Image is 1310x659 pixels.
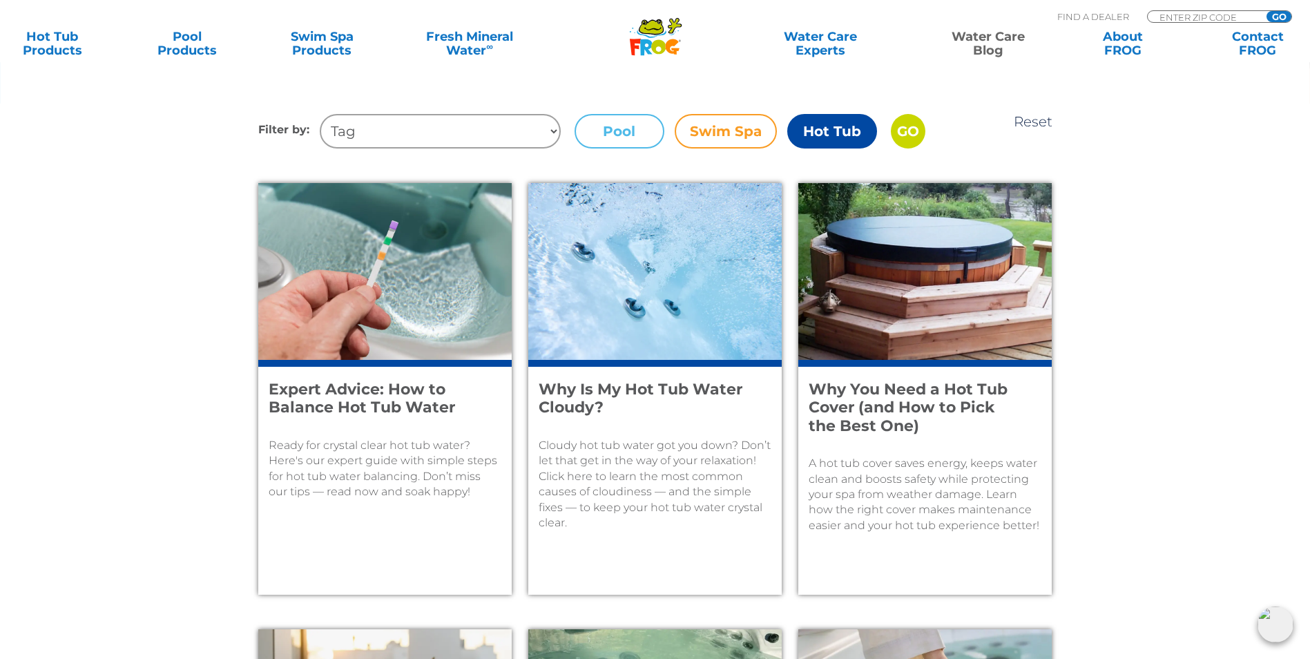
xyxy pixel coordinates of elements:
a: Water CareBlog [936,30,1041,57]
a: Swim SpaProducts [269,30,374,57]
a: Reset [1014,113,1052,130]
input: GO [891,114,925,149]
img: A female's hand dips a test strip into a hot tub. [258,183,512,360]
label: Pool [575,114,664,149]
a: PoolProducts [135,30,240,57]
sup: ∞ [486,41,493,52]
a: Fresh MineralWater∞ [404,30,535,57]
h4: Filter by: [258,114,320,149]
a: ContactFROG [1205,30,1310,57]
input: GO [1266,11,1291,22]
p: Find A Dealer [1057,10,1129,23]
h4: Why Is My Hot Tub Water Cloudy? [539,381,753,417]
a: A hot tub cover fits snugly on an outdoor wooden hot tubWhy You Need a Hot Tub Cover (and How to ... [798,183,1052,595]
h4: Expert Advice: How to Balance Hot Tub Water [269,381,483,417]
p: Ready for crystal clear hot tub water? Here's our expert guide with simple steps for hot tub wate... [269,438,501,500]
label: Swim Spa [675,114,777,149]
img: Underwater shot of hot tub jets. The water is slightly cloudy. [528,183,782,360]
img: A hot tub cover fits snugly on an outdoor wooden hot tub [798,183,1052,360]
input: Zip Code Form [1158,11,1251,23]
label: Hot Tub [787,114,877,149]
a: A female's hand dips a test strip into a hot tub.Expert Advice: How to Balance Hot Tub WaterReady... [258,183,512,595]
img: openIcon [1258,607,1293,642]
p: A hot tub cover saves energy, keeps water clean and boosts safety while protecting your spa from ... [809,456,1041,533]
p: Cloudy hot tub water got you down? Don’t let that get in the way of your relaxation! Click here t... [539,438,771,531]
a: Underwater shot of hot tub jets. The water is slightly cloudy.Why Is My Hot Tub Water Cloudy?Clou... [528,183,782,595]
h4: Why You Need a Hot Tub Cover (and How to Pick the Best One) [809,381,1023,435]
a: Water CareExperts [735,30,906,57]
a: AboutFROG [1070,30,1175,57]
